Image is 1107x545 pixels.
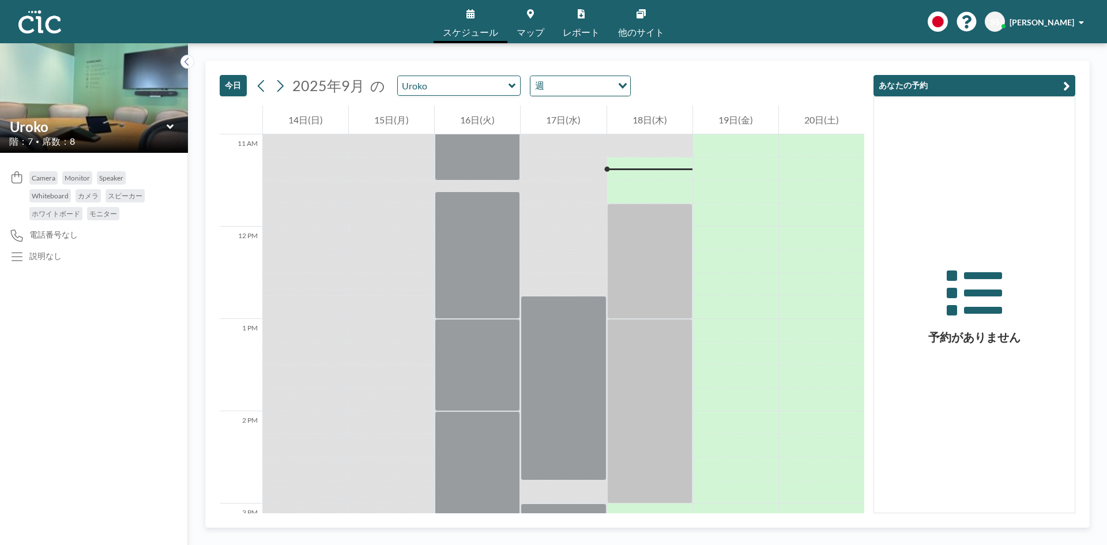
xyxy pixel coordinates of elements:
[9,136,33,147] span: 階：7
[435,106,520,134] div: 16日(火)
[29,230,78,240] span: 電話番号なし
[89,209,117,218] span: モニター
[220,411,262,503] div: 2 PM
[548,78,611,93] input: Search for option
[533,78,547,93] span: 週
[99,174,123,182] span: Speaker
[42,136,75,147] span: 席数：8
[29,251,62,261] div: 説明なし
[32,174,55,182] span: Camera
[10,118,167,135] input: Uroko
[263,106,348,134] div: 14日(日)
[1010,17,1074,27] span: [PERSON_NAME]
[220,75,247,96] button: 今日
[32,191,69,200] span: Whiteboard
[220,227,262,319] div: 12 PM
[443,28,498,37] span: スケジュール
[78,191,99,200] span: カメラ
[517,28,544,37] span: マップ
[607,106,692,134] div: 18日(木)
[618,28,664,37] span: 他のサイト
[530,76,630,96] div: Search for option
[991,17,1000,27] span: SS
[32,209,80,218] span: ホワイトボード
[220,319,262,411] div: 1 PM
[874,330,1075,344] h3: 予約がありません
[693,106,778,134] div: 19日(金)
[873,75,1075,96] button: あなたの予約
[65,174,90,182] span: Monitor
[108,191,142,200] span: スピーカー
[398,76,509,95] input: Uroko
[292,77,364,94] span: 2025年9月
[521,106,606,134] div: 17日(水)
[220,134,262,227] div: 11 AM
[18,10,61,33] img: organization-logo
[36,138,39,145] span: •
[779,106,864,134] div: 20日(土)
[563,28,600,37] span: レポート
[370,77,385,95] span: の
[349,106,434,134] div: 15日(月)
